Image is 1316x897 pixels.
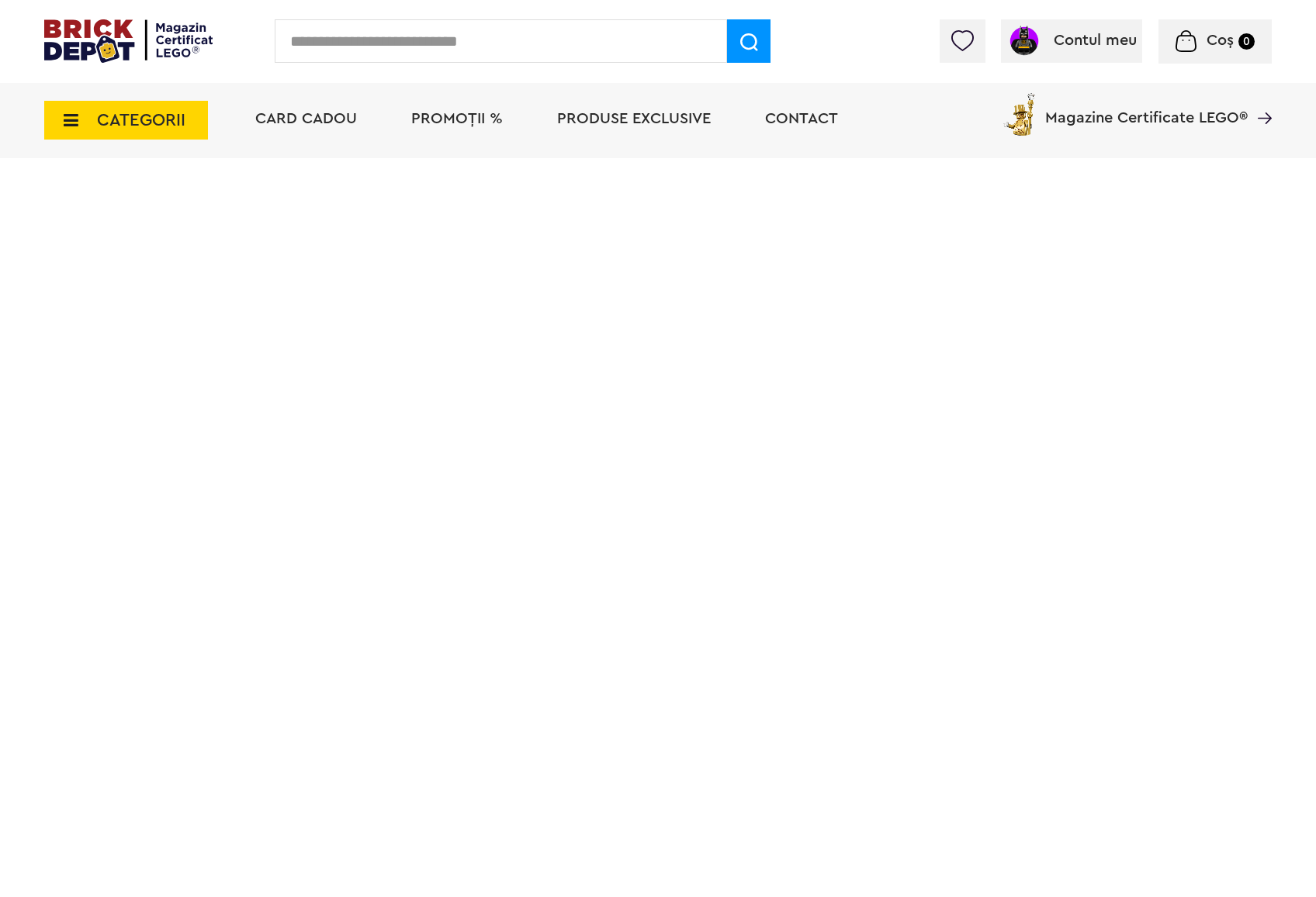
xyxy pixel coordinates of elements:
[1238,33,1255,50] small: 0
[1007,33,1137,48] a: Contul meu
[255,111,357,126] a: Card Cadou
[97,112,185,129] span: CATEGORII
[1054,33,1137,48] span: Contul meu
[557,111,711,126] a: Produse exclusive
[1207,33,1234,48] span: Coș
[765,111,838,126] a: Contact
[1045,90,1248,126] span: Magazine Certificate LEGO®
[1248,90,1272,105] a: Magazine Certificate LEGO®
[411,111,503,126] a: PROMOȚII %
